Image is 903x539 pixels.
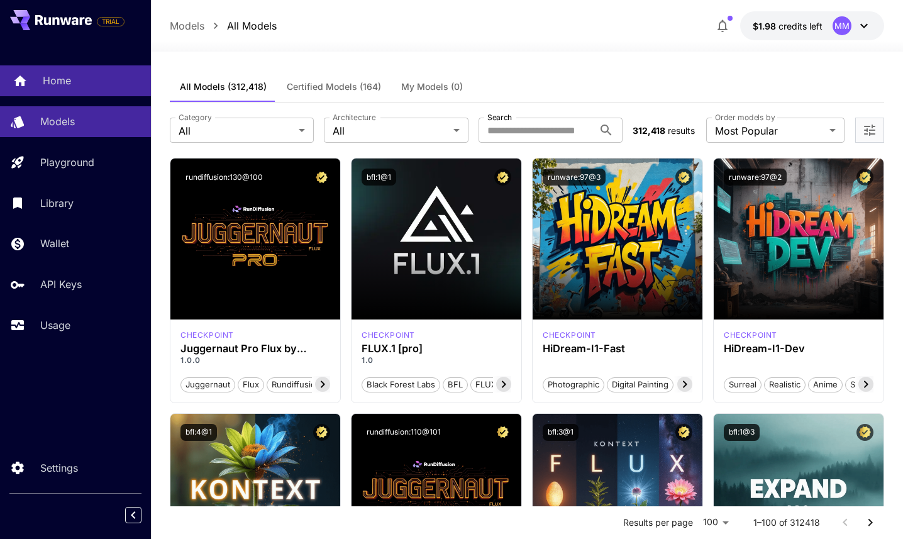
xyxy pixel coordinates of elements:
button: rundiffusion:110@101 [362,424,446,441]
span: rundiffusion [267,379,325,391]
p: checkpoint [180,330,234,341]
p: Wallet [40,236,69,251]
p: Settings [40,460,78,475]
button: runware:97@2 [724,169,787,186]
span: Anime [809,379,842,391]
button: Certified Model – Vetted for best performance and includes a commercial license. [494,169,511,186]
button: bfl:1@3 [724,424,760,441]
button: Anime [808,376,843,392]
p: checkpoint [543,330,596,341]
span: Add your payment card to enable full platform functionality. [97,14,125,29]
p: Models [40,114,75,129]
span: Realistic [765,379,805,391]
p: Playground [40,155,94,170]
span: My Models (0) [401,81,463,92]
span: Photographic [543,379,604,391]
button: juggernaut [180,376,235,392]
a: All Models [227,18,277,33]
span: TRIAL [97,17,124,26]
button: bfl:4@1 [180,424,217,441]
span: Black Forest Labs [362,379,440,391]
button: Surreal [724,376,762,392]
span: FLUX.1 [pro] [471,379,528,391]
button: $1.9836MM [740,11,884,40]
a: Models [170,18,204,33]
label: Architecture [333,112,375,123]
div: 100 [698,513,733,531]
span: Digital Painting [607,379,673,391]
span: All [179,123,294,138]
div: HiDream Dev [724,330,777,341]
button: Realistic [764,376,806,392]
h3: Juggernaut Pro Flux by RunDiffusion [180,343,330,355]
span: $1.98 [753,21,778,31]
label: Order models by [715,112,775,123]
span: All [333,123,448,138]
button: Photographic [543,376,604,392]
button: Collapse sidebar [125,507,141,523]
div: Collapse sidebar [135,504,151,526]
button: Digital Painting [607,376,673,392]
button: Black Forest Labs [362,376,440,392]
button: Certified Model – Vetted for best performance and includes a commercial license. [494,424,511,441]
h3: HiDream-I1-Dev [724,343,873,355]
p: 1–100 of 312418 [753,516,820,529]
button: Certified Model – Vetted for best performance and includes a commercial license. [313,169,330,186]
button: Certified Model – Vetted for best performance and includes a commercial license. [856,424,873,441]
span: results [668,125,695,136]
button: Certified Model – Vetted for best performance and includes a commercial license. [675,424,692,441]
button: flux [238,376,264,392]
p: API Keys [40,277,82,292]
span: Stylized [846,379,885,391]
h3: FLUX.1 [pro] [362,343,511,355]
p: 1.0.0 [180,355,330,366]
button: BFL [443,376,468,392]
p: Library [40,196,74,211]
button: Stylized [845,376,885,392]
button: Open more filters [862,123,877,138]
button: FLUX.1 [pro] [470,376,529,392]
div: HiDream Fast [543,330,596,341]
div: $1.9836 [753,19,823,33]
span: Surreal [724,379,761,391]
p: Results per page [623,516,693,529]
button: Certified Model – Vetted for best performance and includes a commercial license. [856,169,873,186]
span: flux [238,379,263,391]
span: Certified Models (164) [287,81,381,92]
span: Most Popular [715,123,824,138]
button: Certified Model – Vetted for best performance and includes a commercial license. [313,424,330,441]
span: 312,418 [633,125,665,136]
div: fluxpro [362,330,415,341]
button: Go to next page [858,510,883,535]
div: MM [833,16,851,35]
nav: breadcrumb [170,18,277,33]
p: checkpoint [362,330,415,341]
span: credits left [778,21,823,31]
p: checkpoint [724,330,777,341]
p: Home [43,73,71,88]
button: rundiffusion [267,376,326,392]
button: bfl:1@1 [362,169,396,186]
span: All Models (312,418) [180,81,267,92]
h3: HiDream-I1-Fast [543,343,692,355]
span: BFL [443,379,467,391]
label: Search [487,112,512,123]
button: Certified Model – Vetted for best performance and includes a commercial license. [675,169,692,186]
label: Category [179,112,212,123]
p: 1.0 [362,355,511,366]
span: juggernaut [181,379,235,391]
button: bfl:3@1 [543,424,579,441]
button: runware:97@3 [543,169,606,186]
p: Usage [40,318,70,333]
button: rundiffusion:130@100 [180,169,268,186]
div: FLUX.1 D [180,330,234,341]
